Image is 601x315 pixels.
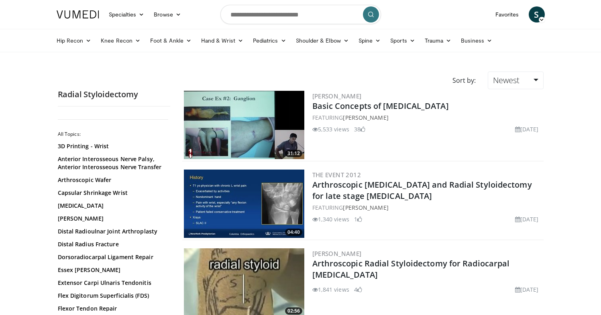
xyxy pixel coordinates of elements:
a: Flex Digitorum Superficialis (FDS) [58,292,166,300]
a: Basic Concepts of [MEDICAL_DATA] [312,100,449,111]
a: Pediatrics [248,33,291,49]
a: Arthroscopic Radial Styloidectomy for Radiocarpal [MEDICAL_DATA] [312,258,510,280]
a: S [529,6,545,22]
span: 31:12 [285,150,302,157]
a: Dorsoradiocarpal Ligament Repair [58,253,166,261]
a: 31:12 [184,91,304,159]
a: [PERSON_NAME] [343,204,388,211]
a: [PERSON_NAME] [58,215,166,223]
a: Newest [488,72,543,89]
a: Specialties [104,6,149,22]
a: Hand & Wrist [196,33,248,49]
a: Knee Recon [96,33,145,49]
span: 04:40 [285,229,302,236]
a: Extensor Carpi Ulnaris Tendonitis [58,279,166,287]
a: [PERSON_NAME] [312,250,362,258]
li: [DATE] [515,285,539,294]
a: Browse [149,6,186,22]
input: Search topics, interventions [220,5,381,24]
a: Trauma [420,33,456,49]
li: 1,841 views [312,285,349,294]
li: 38 [354,125,365,133]
span: 02:56 [285,307,302,315]
a: Foot & Ankle [145,33,196,49]
a: Arthroscopic [MEDICAL_DATA] and Radial Styloidectomy for late stage [MEDICAL_DATA] [312,179,532,201]
div: Sort by: [446,72,482,89]
a: Anterior Interosseous Nerve Palsy, Anterior Interosseous Nerve Transfer [58,155,166,171]
img: fca016a0-5798-444f-960e-01c0017974b3.300x170_q85_crop-smart_upscale.jpg [184,91,304,159]
li: [DATE] [515,215,539,223]
h2: All Topics: [58,131,168,137]
a: Hip Recon [52,33,96,49]
a: 04:40 [184,170,304,238]
a: Sports [385,33,420,49]
a: The Event 2012 [312,171,361,179]
a: Spine [354,33,385,49]
a: Essex [PERSON_NAME] [58,266,166,274]
div: FEATURING [312,113,542,122]
h2: Radial Styloidectomy [58,89,170,100]
li: 1 [354,215,362,223]
a: Arthroscopic Wafer [58,176,166,184]
img: VuMedi Logo [57,10,99,18]
img: E-HI8y-Omg85H4KX4xMDoxOmtxOwKG7D_5.300x170_q85_crop-smart_upscale.jpg [184,170,304,238]
li: 1,340 views [312,215,349,223]
a: Distal Radioulnar Joint Arthroplasty [58,227,166,235]
a: Favorites [491,6,524,22]
a: [PERSON_NAME] [343,114,388,121]
li: [DATE] [515,125,539,133]
a: Flexor Tendon Repair [58,305,166,313]
a: [PERSON_NAME] [312,92,362,100]
div: FEATURING [312,203,542,212]
a: Capsular Shrinkage Wrist [58,189,166,197]
li: 4 [354,285,362,294]
li: 5,533 views [312,125,349,133]
span: Newest [493,75,520,86]
a: [MEDICAL_DATA] [58,202,166,210]
a: Shoulder & Elbow [291,33,354,49]
a: 3D Printing - Wrist [58,142,166,150]
a: Distal Radius Fracture [58,240,166,248]
a: Business [456,33,497,49]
